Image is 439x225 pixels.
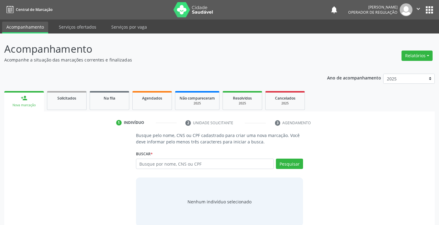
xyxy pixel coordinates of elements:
[400,3,412,16] img: img
[21,95,27,101] div: person_add
[424,5,435,15] button: apps
[327,74,381,81] p: Ano de acompanhamento
[180,96,215,101] span: Não compareceram
[2,22,48,33] a: Acompanhamento
[136,159,274,169] input: Busque por nome, CNS ou CPF
[124,120,144,125] div: Indivíduo
[116,120,122,125] div: 1
[142,96,162,101] span: Agendados
[233,96,252,101] span: Resolvidos
[136,132,303,145] p: Busque pelo nome, CNS ou CPF cadastrado para criar uma nova marcação. Você deve informar pelo men...
[330,5,338,14] button: notifications
[348,10,398,15] span: Operador de regulação
[412,3,424,16] button: 
[270,101,300,106] div: 2025
[227,101,258,106] div: 2025
[348,5,398,10] div: [PERSON_NAME]
[402,51,433,61] button: Relatórios
[9,103,40,107] div: Nova marcação
[415,5,422,12] i: 
[276,159,303,169] button: Pesquisar
[57,96,76,101] span: Solicitados
[180,101,215,106] div: 2025
[275,96,295,101] span: Cancelados
[4,57,305,63] p: Acompanhe a situação das marcações correntes e finalizadas
[136,149,153,159] label: Buscar
[107,22,151,32] a: Serviços por vaga
[104,96,115,101] span: Na fila
[55,22,101,32] a: Serviços ofertados
[4,41,305,57] p: Acompanhamento
[187,199,252,205] div: Nenhum indivíduo selecionado
[16,7,52,12] span: Central de Marcação
[4,5,52,15] a: Central de Marcação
